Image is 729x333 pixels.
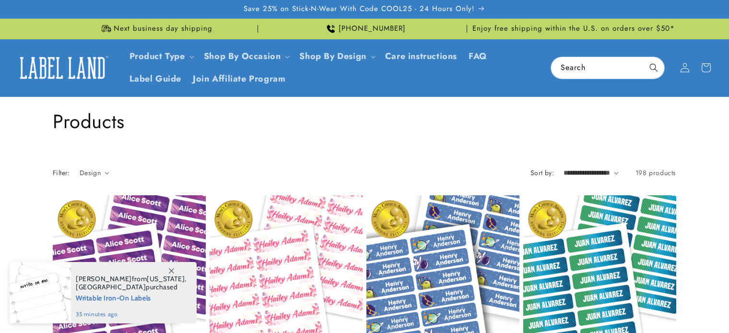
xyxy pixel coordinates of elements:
h2: Filter: [53,168,70,178]
summary: Shop By Design [294,45,379,68]
span: Shop By Occasion [204,51,281,62]
summary: Design (0 selected) [80,168,109,178]
a: Shop By Design [299,50,366,62]
span: Design [80,168,101,178]
span: Care instructions [385,51,457,62]
span: Save 25% on Stick-N-Wear With Code COOL25 - 24 Hours Only! [244,4,475,14]
span: [GEOGRAPHIC_DATA] [76,283,146,291]
button: Search [643,57,664,78]
span: Join Affiliate Program [193,73,285,84]
a: Label Guide [124,68,188,90]
div: Announcement [471,19,676,39]
div: Announcement [262,19,467,39]
a: Label Land [11,49,114,86]
img: Label Land [14,53,110,83]
span: Label Guide [129,73,182,84]
span: Next business day shipping [114,24,212,34]
span: FAQ [469,51,487,62]
span: Enjoy free shipping within the U.S. on orders over $50* [472,24,675,34]
summary: Product Type [124,45,198,68]
span: from , purchased [76,275,187,291]
summary: Shop By Occasion [198,45,294,68]
a: Join Affiliate Program [187,68,291,90]
a: Product Type [129,50,185,62]
h1: Products [53,109,676,134]
a: Care instructions [379,45,463,68]
div: Announcement [53,19,258,39]
span: 198 products [635,168,676,178]
span: [PHONE_NUMBER] [339,24,406,34]
label: Sort by: [530,168,554,178]
span: [PERSON_NAME] [76,274,132,283]
span: [US_STATE] [147,274,185,283]
a: FAQ [463,45,493,68]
